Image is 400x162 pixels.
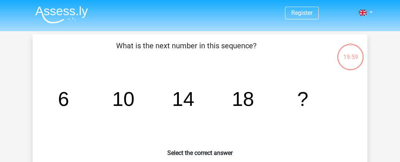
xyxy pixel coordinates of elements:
[297,88,308,110] tspan: ?
[35,6,88,23] img: Assessly
[58,88,69,110] tspan: 6
[45,143,355,156] h6: Select the correct answer
[291,9,312,16] a: Register
[172,88,194,110] tspan: 14
[232,88,254,110] tspan: 18
[337,43,364,62] div: 19:59
[45,40,328,62] p: What is the next number in this sequence?
[112,88,135,110] tspan: 10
